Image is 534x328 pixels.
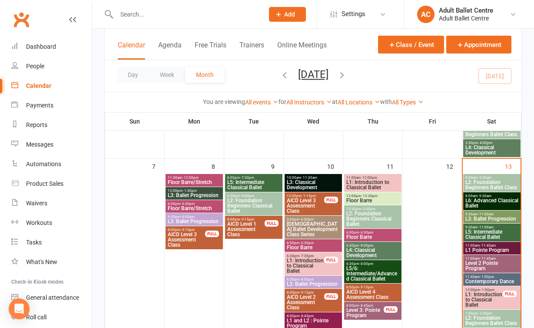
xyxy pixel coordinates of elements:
[277,41,327,60] button: Online Meetings
[284,11,295,18] span: Add
[227,218,265,221] span: 8:00pm
[11,194,92,213] a: Waivers
[478,141,492,145] span: - 4:00pm
[205,231,219,237] div: FULL
[286,241,340,245] span: 6:00pm
[286,99,332,106] a: All Instructors
[286,254,325,258] span: 6:30pm
[265,220,279,227] div: FULL
[439,14,493,22] div: Adult Ballet Centre
[392,99,424,106] a: All Types
[359,244,373,248] span: - 8:00pm
[286,258,325,274] span: L1: Introduction to Classical Ballet
[465,145,519,155] span: L4: Classical Development
[465,248,519,253] span: L1 Pointe Program
[167,176,221,180] span: 11:30am
[182,189,197,193] span: - 1:30pm
[359,231,373,234] span: - 6:30pm
[478,311,492,315] span: - 2:30pm
[239,41,264,60] button: Trainers
[167,206,221,211] span: Floor Barre/Stretch
[439,7,493,14] div: Adult Ballet Centre
[361,207,375,211] span: - 2:00pm
[384,306,398,313] div: FULL
[446,159,462,173] div: 12
[185,67,225,83] button: Month
[11,96,92,115] a: Payments
[361,194,378,198] span: - 12:30pm
[182,176,199,180] span: - 12:00pm
[11,308,92,327] a: Roll call
[286,180,340,190] span: L3: Classical Development
[11,135,92,154] a: Messages
[346,289,400,300] span: AICD Level 4 Assessment Class
[299,291,314,295] span: - 9:15pm
[26,102,53,109] div: Payments
[462,112,521,131] th: Sat
[227,194,281,198] span: 6:30pm
[245,99,279,106] a: All events
[403,112,462,131] th: Fri
[26,63,44,70] div: People
[465,311,519,315] span: 1:00pm
[286,221,340,237] span: [DEMOGRAPHIC_DATA] Ballet Development Class Series
[343,112,403,131] th: Thu
[465,176,519,180] span: 8:00am
[346,248,400,258] span: L4: Classical Development
[212,159,224,173] div: 8
[346,207,400,211] span: 12:30pm
[465,292,503,308] span: L1: Introduction to Classical Ballet
[9,298,30,319] div: Open Intercom Messenger
[465,127,519,137] span: L2: Foundation Beginners Ballet Class
[167,232,206,248] span: AICD Level 3 Assessment Class
[465,141,519,145] span: 2:30pm
[10,9,32,30] a: Clubworx
[465,279,519,284] span: Contemporary Dance
[26,141,53,148] div: Messages
[11,115,92,135] a: Reports
[11,252,92,272] a: What's New
[227,176,281,180] span: 6:00pm
[11,76,92,96] a: Calendar
[158,41,182,60] button: Agenda
[286,314,340,318] span: 8:00pm
[227,221,265,237] span: AICD Level 1 Assessment Class
[346,308,384,318] span: Level 3: Pointe Program
[180,228,195,232] span: - 9:15pm
[478,176,491,180] span: - 9:30am
[152,159,164,173] div: 7
[338,99,380,106] a: All Locations
[465,225,519,229] span: 9:30am
[279,98,286,105] strong: for
[446,36,511,54] button: Appointment
[346,234,400,240] span: Floor Barre
[465,261,519,271] span: Level 2 Pointe Program
[346,262,400,266] span: 6:30pm
[284,112,343,131] th: Wed
[180,202,195,206] span: - 6:30pm
[286,218,340,221] span: 5:00pm
[286,295,325,310] span: AICD Level 2 Assessment Class
[167,180,221,185] span: Floor Barre/Stretch
[346,244,400,248] span: 6:30pm
[324,293,338,300] div: FULL
[299,254,314,258] span: - 7:30pm
[299,218,314,221] span: - 6:00pm
[478,212,494,216] span: - 11:00am
[299,314,314,318] span: - 8:45pm
[505,159,521,173] div: 13
[465,198,519,208] span: L6: Advanced Classical Ballet
[286,198,325,214] span: AICD Level 3 Assessment Class
[195,41,226,60] button: Free Trials
[269,7,306,22] button: Add
[359,285,373,289] span: - 9:15pm
[286,291,325,295] span: 8:00pm
[299,241,314,245] span: - 6:30pm
[327,159,343,173] div: 10
[26,82,51,89] div: Calendar
[346,211,400,227] span: L2: Foundation Beginners Classical Ballet
[26,294,79,301] div: General attendance
[465,244,519,248] span: 11:00am
[240,176,254,180] span: - 7:30pm
[26,314,46,321] div: Roll call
